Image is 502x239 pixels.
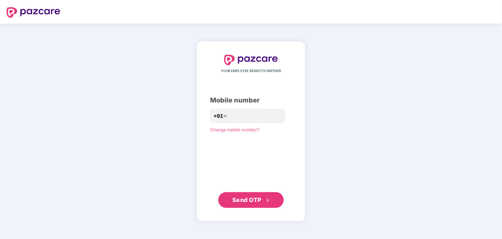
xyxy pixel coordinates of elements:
[210,127,260,132] a: Change mobile number?
[224,55,278,65] img: logo
[218,192,284,208] button: Send OTPdouble-right
[232,196,261,203] span: Send OTP
[266,198,270,203] span: double-right
[7,7,60,18] img: logo
[223,114,227,118] span: down
[221,68,281,74] span: YOUR EMPLOYEE BENEFITS PARTNER
[213,112,223,120] span: +91
[210,95,292,105] div: Mobile number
